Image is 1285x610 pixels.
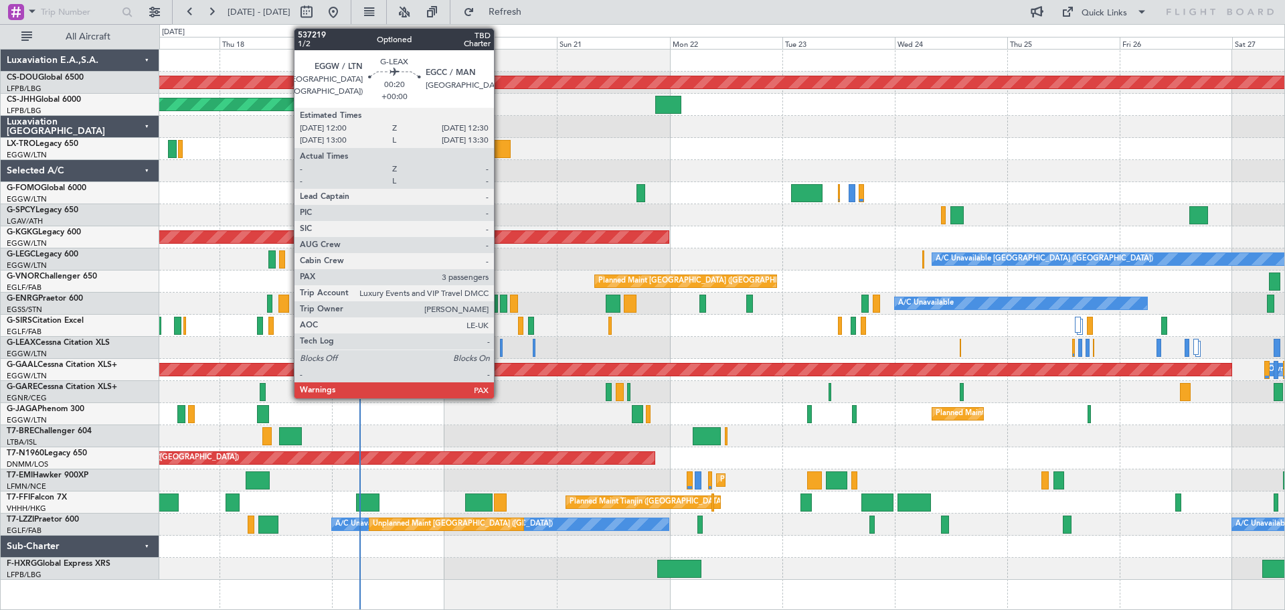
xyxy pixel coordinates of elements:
a: LFPB/LBG [7,570,41,580]
span: T7-N1960 [7,449,44,457]
span: All Aircraft [35,32,141,42]
span: CS-DOU [7,74,38,82]
a: LFPB/LBG [7,84,41,94]
a: G-SPCYLegacy 650 [7,206,78,214]
div: Thu 18 [220,37,332,49]
span: T7-EMI [7,471,33,479]
div: Wed 17 [107,37,220,49]
button: All Aircraft [15,26,145,48]
div: Quick Links [1082,7,1127,20]
button: Refresh [457,1,537,23]
a: T7-N1960Legacy 650 [7,449,87,457]
span: G-JAGA [7,405,37,413]
a: LTBA/ISL [7,437,37,447]
a: EGGW/LTN [7,349,47,359]
a: CS-DOUGlobal 6500 [7,74,84,82]
a: EGGW/LTN [7,260,47,271]
span: T7-BRE [7,427,34,435]
a: LGAV/ATH [7,216,43,226]
span: G-GAAL [7,361,37,369]
span: G-LEAX [7,339,35,347]
a: VHHH/HKG [7,504,46,514]
div: Planned Maint [GEOGRAPHIC_DATA] ([GEOGRAPHIC_DATA]) [936,404,1146,424]
a: EGGW/LTN [7,238,47,248]
div: Fri 26 [1120,37,1232,49]
a: DNMM/LOS [7,459,48,469]
div: Sat 20 [444,37,557,49]
span: LX-TRO [7,140,35,148]
div: Sun 21 [557,37,669,49]
div: Fri 19 [332,37,444,49]
a: CS-JHHGlobal 6000 [7,96,81,104]
a: EGGW/LTN [7,371,47,381]
span: F-HXRG [7,560,37,568]
span: [DATE] - [DATE] [228,6,290,18]
a: T7-LZZIPraetor 600 [7,516,79,524]
a: G-FOMOGlobal 6000 [7,184,86,192]
div: Tue 23 [782,37,895,49]
span: G-GARE [7,383,37,391]
div: A/C Unavailable [GEOGRAPHIC_DATA] ([GEOGRAPHIC_DATA]) [936,249,1153,269]
a: EGLF/FAB [7,526,41,536]
span: CS-JHH [7,96,35,104]
div: A/C Unavailable [898,293,954,313]
a: EGNR/CEG [7,393,47,403]
a: T7-BREChallenger 604 [7,427,92,435]
span: G-KGKG [7,228,38,236]
input: Trip Number [41,2,118,22]
div: Unplanned Maint [GEOGRAPHIC_DATA] ([GEOGRAPHIC_DATA]) [373,514,593,534]
a: G-LEAXCessna Citation XLS [7,339,110,347]
a: G-VNORChallenger 650 [7,273,97,281]
a: LX-TROLegacy 650 [7,140,78,148]
a: F-HXRGGlobal Express XRS [7,560,110,568]
span: G-SIRS [7,317,32,325]
span: G-ENRG [7,295,38,303]
div: Thu 25 [1007,37,1120,49]
a: T7-FFIFalcon 7X [7,493,67,502]
div: AOG Maint London ([GEOGRAPHIC_DATA]) [89,448,239,468]
a: EGLF/FAB [7,327,41,337]
span: T7-FFI [7,493,30,502]
button: Quick Links [1055,1,1154,23]
a: G-GAALCessna Citation XLS+ [7,361,117,369]
span: G-SPCY [7,206,35,214]
span: G-LEGC [7,250,35,258]
span: G-VNOR [7,273,39,281]
a: G-KGKGLegacy 600 [7,228,81,236]
a: G-GARECessna Citation XLS+ [7,383,117,391]
div: Mon 22 [670,37,782,49]
a: EGLF/FAB [7,283,41,293]
div: Wed 24 [895,37,1007,49]
div: [DATE] [162,27,185,38]
a: LFPB/LBG [7,106,41,116]
a: EGSS/STN [7,305,42,315]
a: G-ENRGPraetor 600 [7,295,83,303]
span: G-FOMO [7,184,41,192]
div: Planned Maint [GEOGRAPHIC_DATA] [720,470,848,490]
a: LFMN/NCE [7,481,46,491]
a: T7-EMIHawker 900XP [7,471,88,479]
a: EGGW/LTN [7,194,47,204]
a: EGGW/LTN [7,150,47,160]
span: Refresh [477,7,533,17]
span: T7-LZZI [7,516,34,524]
a: G-LEGCLegacy 600 [7,250,78,258]
div: A/C Unavailable [GEOGRAPHIC_DATA] ([GEOGRAPHIC_DATA]) [335,514,553,534]
div: Planned Maint Tianjin ([GEOGRAPHIC_DATA]) [570,492,725,512]
a: G-SIRSCitation Excel [7,317,84,325]
a: G-JAGAPhenom 300 [7,405,84,413]
a: EGGW/LTN [7,415,47,425]
div: Planned Maint [GEOGRAPHIC_DATA] ([GEOGRAPHIC_DATA]) [598,271,809,291]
